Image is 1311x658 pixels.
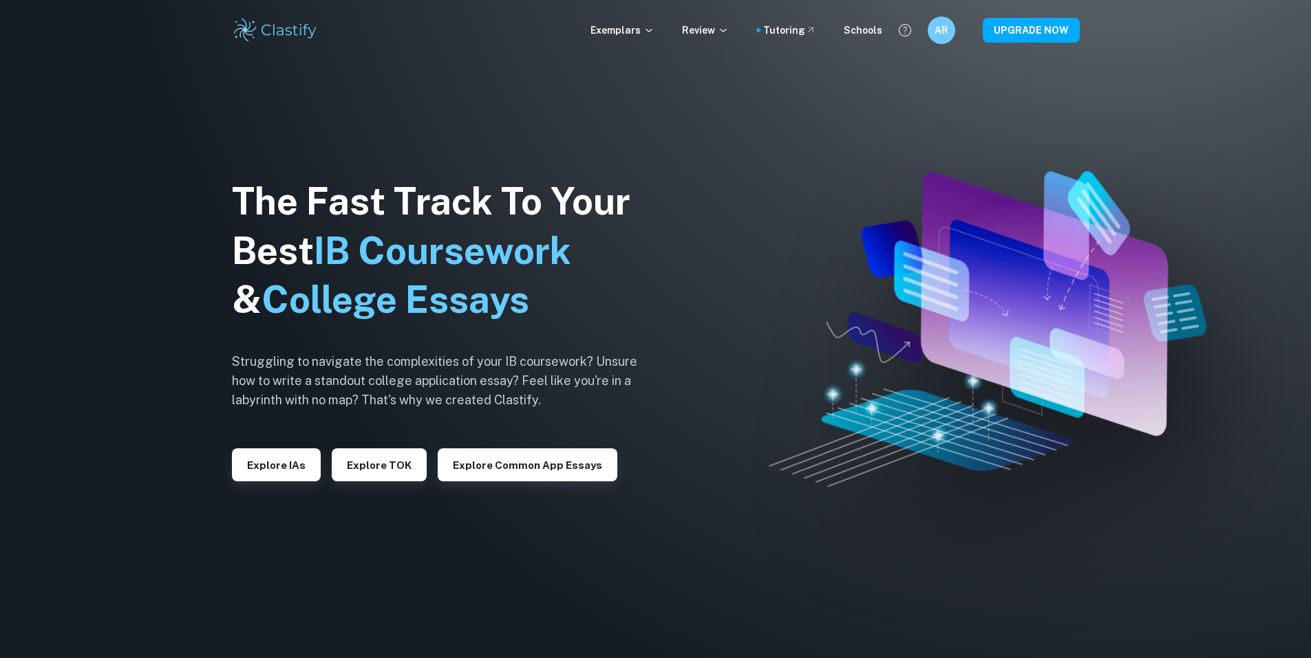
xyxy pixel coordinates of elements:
[262,278,529,321] span: College Essays
[232,177,659,325] h1: The Fast Track To Your Best &
[332,458,427,471] a: Explore TOK
[232,17,319,44] img: Clastify logo
[763,23,816,38] a: Tutoring
[232,458,321,471] a: Explore IAs
[844,23,882,38] a: Schools
[928,17,955,44] button: AR
[933,23,949,38] h6: AR
[893,19,917,42] button: Help and Feedback
[232,448,321,481] button: Explore IAs
[314,229,571,272] span: IB Coursework
[983,18,1080,43] button: UPGRADE NOW
[438,458,617,471] a: Explore Common App essays
[332,448,427,481] button: Explore TOK
[769,171,1206,487] img: Clastify hero
[682,23,729,38] p: Review
[590,23,654,38] p: Exemplars
[232,352,659,410] h6: Struggling to navigate the complexities of your IB coursework? Unsure how to write a standout col...
[438,448,617,481] button: Explore Common App essays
